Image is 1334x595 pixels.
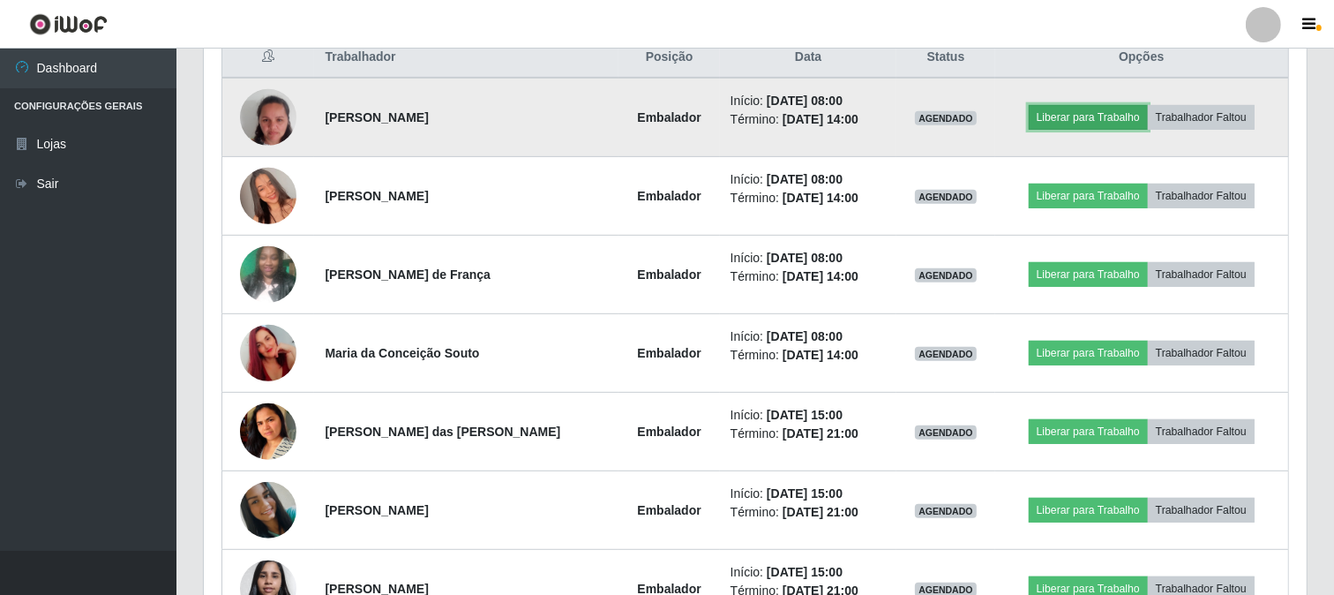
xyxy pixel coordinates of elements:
strong: [PERSON_NAME] de França [325,267,490,282]
th: Trabalhador [314,37,618,79]
li: Início: [731,563,887,582]
img: 1746815738665.jpeg [240,303,296,403]
strong: [PERSON_NAME] [325,110,428,124]
strong: [PERSON_NAME] [325,189,428,203]
img: 1672880944007.jpeg [240,376,296,486]
button: Trabalhador Faltou [1148,262,1255,287]
th: Opções [995,37,1289,79]
button: Liberar para Trabalho [1029,419,1148,444]
button: Trabalhador Faltou [1148,498,1255,523]
time: [DATE] 08:00 [767,94,843,108]
img: CoreUI Logo [29,13,108,35]
button: Liberar para Trabalho [1029,498,1148,523]
span: AGENDADO [915,426,977,440]
button: Liberar para Trabalho [1029,184,1148,208]
button: Liberar para Trabalho [1029,341,1148,365]
li: Início: [731,485,887,503]
li: Término: [731,425,887,443]
time: [DATE] 14:00 [783,269,858,283]
li: Término: [731,346,887,365]
img: 1693608079370.jpeg [240,482,296,539]
strong: [PERSON_NAME] [325,503,428,517]
th: Posição [618,37,719,79]
time: [DATE] 08:00 [767,172,843,186]
li: Início: [731,406,887,425]
strong: Embalador [637,503,701,517]
th: Status [896,37,994,79]
span: AGENDADO [915,268,977,282]
span: AGENDADO [915,347,977,361]
span: AGENDADO [915,190,977,204]
button: Trabalhador Faltou [1148,105,1255,130]
li: Início: [731,170,887,189]
time: [DATE] 14:00 [783,191,858,205]
li: Término: [731,503,887,522]
strong: Embalador [637,110,701,124]
th: Data [720,37,897,79]
time: [DATE] 08:00 [767,251,843,265]
span: AGENDADO [915,111,977,125]
li: Término: [731,110,887,129]
button: Trabalhador Faltou [1148,184,1255,208]
strong: Embalador [637,189,701,203]
img: 1713098995975.jpeg [240,237,296,312]
button: Trabalhador Faltou [1148,341,1255,365]
strong: [PERSON_NAME] das [PERSON_NAME] [325,425,560,439]
strong: Maria da Conceição Souto [325,346,479,360]
time: [DATE] 08:00 [767,329,843,343]
button: Liberar para Trabalho [1029,105,1148,130]
time: [DATE] 15:00 [767,565,843,579]
button: Trabalhador Faltou [1148,419,1255,444]
img: 1751455620559.jpeg [240,146,296,246]
li: Início: [731,249,887,267]
time: [DATE] 21:00 [783,426,858,441]
button: Liberar para Trabalho [1029,262,1148,287]
span: AGENDADO [915,504,977,518]
time: [DATE] 21:00 [783,505,858,519]
strong: Embalador [637,425,701,439]
time: [DATE] 14:00 [783,112,858,126]
strong: Embalador [637,267,701,282]
li: Início: [731,328,887,346]
time: [DATE] 15:00 [767,408,843,422]
img: 1672943199458.jpeg [240,61,296,174]
time: [DATE] 14:00 [783,348,858,362]
strong: Embalador [637,346,701,360]
time: [DATE] 15:00 [767,486,843,501]
li: Início: [731,92,887,110]
li: Término: [731,267,887,286]
li: Término: [731,189,887,207]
